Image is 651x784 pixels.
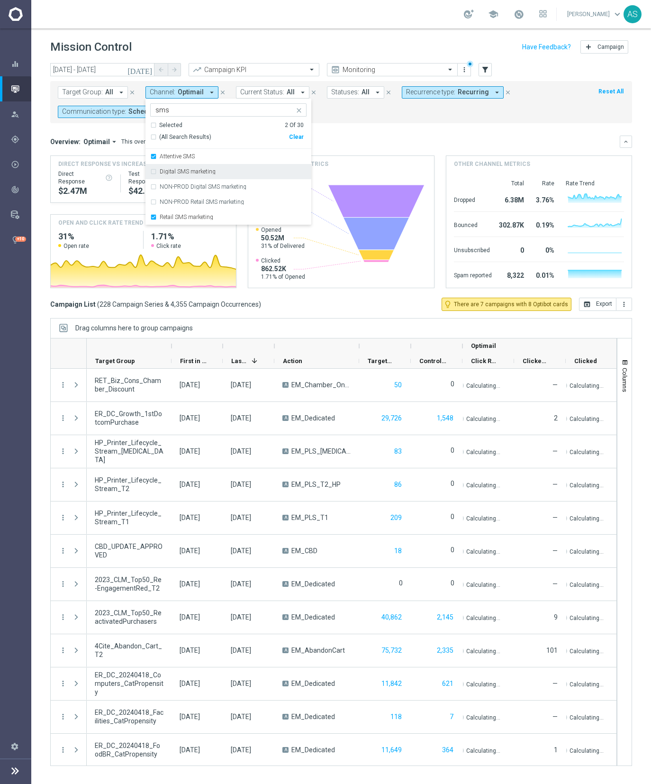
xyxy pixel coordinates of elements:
button: gps_fixed Plan [10,136,31,143]
button: person_search Explore [10,110,31,118]
div: 11 Sep 2025, Thursday [231,447,251,456]
i: arrow_drop_down [373,88,382,97]
button: Channel: Optimail arrow_drop_down [145,86,218,99]
div: Press SPACE to select this row. [87,468,617,501]
div: 07 Aug 2025, Thursday [180,547,200,555]
i: more_vert [59,381,67,389]
button: Mission Control [10,85,31,93]
span: ER_DC_Growth_1stDotcomPurchase [95,410,163,427]
span: Control Customers [419,357,446,365]
button: 1,548 [436,412,454,424]
span: 31% of Delivered [261,242,305,250]
ng-select: Attentive SMS, Retail SMS marketing [145,103,311,225]
span: EM_PLS_T2_HP [291,480,341,489]
button: more_vert [59,580,67,588]
div: Press SPACE to select this row. [87,734,617,767]
p: Calculating... [466,414,500,423]
span: HP_Printer_Lifecycle_Stream_T3 [95,438,163,464]
i: track_changes [11,185,19,194]
div: 0.19% [532,217,554,232]
h2: 1.71% [151,231,228,242]
button: close [309,87,318,98]
span: Optimail [83,137,110,146]
p: Calculating... [466,381,500,390]
div: Retail SMS marketing [150,210,307,225]
i: arrow_drop_down [493,88,501,97]
span: EM_PLS_T1 [291,513,328,522]
div: Total [499,180,524,187]
div: Press SPACE to select this row. [87,435,617,468]
i: arrow_drop_down [110,137,118,146]
i: arrow_drop_down [298,88,307,97]
i: filter_alt [481,65,489,74]
div: Test Response [128,170,179,185]
span: Open rate [63,242,89,250]
span: Optimail [178,88,204,96]
i: arrow_forward [171,66,178,73]
button: filter_alt [479,63,492,76]
div: 8,322 [499,267,524,282]
button: more_vert [59,447,67,456]
label: NON-PROD Digital SMS marketing [160,184,246,190]
button: play_circle_outline Execute [10,161,31,168]
button: close [294,105,302,112]
button: 40,862 [380,611,403,623]
i: close [295,107,303,114]
div: 3.76% [532,191,554,207]
div: 6.38M [499,191,524,207]
i: lightbulb_outline [443,300,452,309]
button: 50 [393,379,403,391]
i: close [310,89,317,96]
button: open_in_browser Export [579,298,616,311]
div: AS [624,5,642,23]
div: Press SPACE to select this row. [87,535,617,568]
span: Drag columns here to group campaigns [75,324,193,332]
button: 621 [441,678,454,690]
span: Communication type: [62,108,126,116]
button: track_changes Analyze [10,186,31,193]
span: EM_Dedicated [291,613,335,621]
div: Press SPACE to select this row. [51,468,87,501]
button: 75,732 [380,645,403,656]
span: A [282,482,289,487]
div: Optibot [11,227,31,252]
button: 18 [393,545,403,557]
div: 11 Sep 2025, Thursday [231,513,251,522]
button: lightbulb Optibot +10 [10,236,31,244]
i: trending_up [192,65,202,74]
span: A [282,614,289,620]
span: EM_Dedicated [291,712,335,721]
p: Calculating... [466,480,500,489]
div: Press SPACE to select this row. [87,667,617,701]
p: Calculating... [466,447,500,456]
div: Attentive SMS [150,149,307,164]
label: Retail SMS marketing [160,214,213,220]
span: EM_CBD [291,547,317,555]
span: A [282,382,289,388]
span: A [282,714,289,720]
div: 07 Aug 2025, Thursday [180,447,200,456]
label: 0 [451,479,454,488]
span: All [105,88,113,96]
button: 209 [389,512,403,524]
span: Last in Range [231,357,248,365]
span: EM_PLS_T3 [291,447,351,456]
div: Press SPACE to select this row. [87,634,617,667]
button: 364 [441,744,454,756]
i: [DATE] [127,65,153,74]
i: close [129,89,136,96]
button: Communication type: Scheduled arrow_drop_down [58,106,177,118]
button: arrow_back [154,63,168,76]
button: add Campaign [580,40,628,54]
div: 11 Sep 2025, Thursday [231,480,251,489]
button: arrow_forward [168,63,181,76]
label: Digital SMS marketing [160,169,216,174]
i: open_in_browser [583,301,591,308]
span: A [282,548,289,554]
label: 0 [399,579,403,587]
h3: Campaign List [50,300,261,309]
